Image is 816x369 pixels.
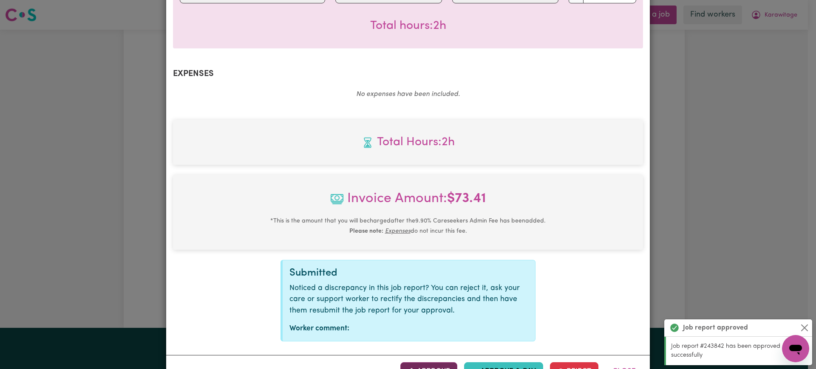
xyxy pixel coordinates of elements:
[782,335,809,362] iframe: Button to launch messaging window
[289,283,528,316] p: Noticed a discrepancy in this job report? You can reject it, ask your care or support worker to r...
[447,192,486,206] b: $ 73.41
[671,342,807,360] p: Job report #243842 has been approved successfully
[180,133,636,151] span: Total hours worked: 2 hours
[356,91,460,98] em: No expenses have been included.
[370,20,446,32] span: Total hours worked: 2 hours
[173,69,643,79] h2: Expenses
[799,323,810,333] button: Close
[270,218,546,234] small: This is the amount that you will be charged after the 9.90 % Careseekers Admin Fee has been added...
[289,268,337,278] span: Submitted
[385,228,411,234] u: Expenses
[683,323,748,333] strong: Job report approved
[349,228,383,234] b: Please note:
[289,325,349,332] strong: Worker comment:
[180,189,636,216] span: Invoice Amount:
